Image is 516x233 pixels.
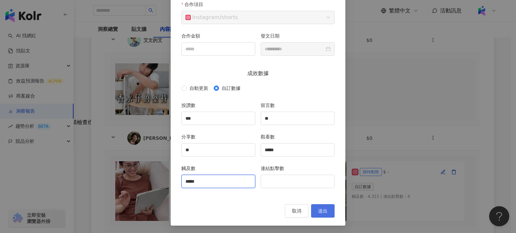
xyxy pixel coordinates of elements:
[182,175,255,188] input: 觸及數
[181,1,208,8] label: 合作項目
[261,165,289,172] label: 連結點擊數
[261,175,334,188] input: 連結點擊數
[185,11,331,24] span: / shorts
[261,133,280,140] label: 觀看數
[318,208,328,214] span: 送出
[185,11,219,24] div: Instagram
[182,143,255,156] input: 分享數
[292,208,301,214] span: 取消
[181,102,201,109] label: 按讚數
[311,204,335,218] button: 送出
[181,32,205,40] label: 合作金額
[261,112,334,125] input: 留言數
[261,32,285,40] label: 發文日期
[285,204,308,218] button: 取消
[219,84,243,92] span: 自訂數據
[265,45,325,53] input: 發文日期
[182,43,255,55] input: 合作金額
[261,143,334,156] input: 觀看數
[181,133,201,140] label: 分享數
[181,165,201,172] label: 觸及數
[261,102,280,109] label: 留言數
[182,112,255,125] input: 按讚數
[187,84,211,92] span: 自動更新
[242,69,274,77] span: 成效數據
